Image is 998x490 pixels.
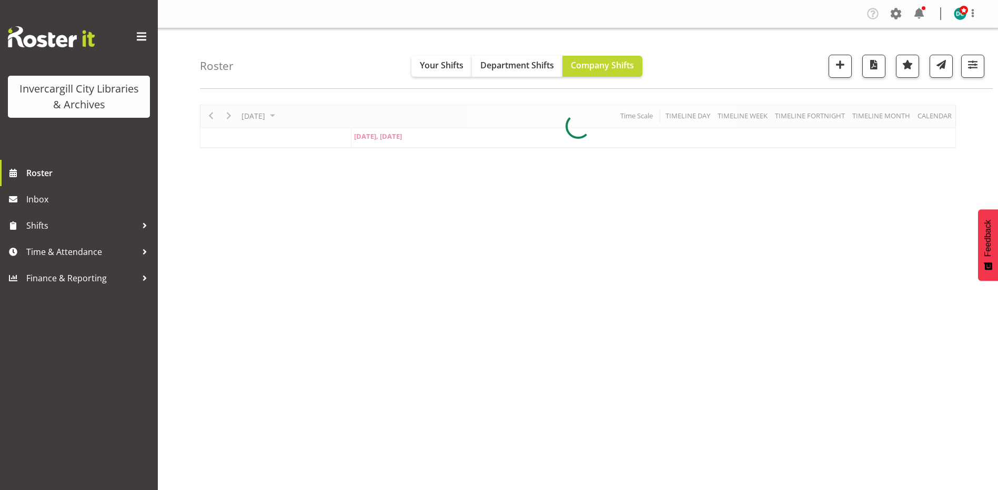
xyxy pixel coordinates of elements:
div: Invercargill City Libraries & Archives [18,81,139,113]
span: Inbox [26,191,153,207]
button: Feedback - Show survey [978,209,998,281]
span: Shifts [26,218,137,233]
h4: Roster [200,60,234,72]
button: Your Shifts [411,56,472,77]
span: Company Shifts [571,59,634,71]
img: donald-cunningham11616.jpg [954,7,966,20]
img: Rosterit website logo [8,26,95,47]
span: Your Shifts [420,59,463,71]
button: Filter Shifts [961,55,984,78]
button: Download a PDF of the roster for the current day [862,55,885,78]
span: Roster [26,165,153,181]
button: Company Shifts [562,56,642,77]
button: Highlight an important date within the roster. [896,55,919,78]
span: Feedback [983,220,993,257]
button: Add a new shift [829,55,852,78]
span: Department Shifts [480,59,554,71]
span: Time & Attendance [26,244,137,260]
button: Department Shifts [472,56,562,77]
span: Finance & Reporting [26,270,137,286]
button: Send a list of all shifts for the selected filtered period to all rostered employees. [930,55,953,78]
